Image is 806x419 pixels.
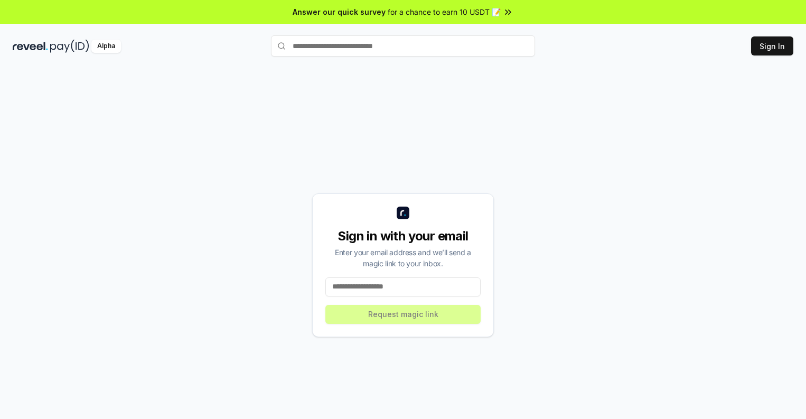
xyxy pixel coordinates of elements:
[397,207,409,219] img: logo_small
[293,6,386,17] span: Answer our quick survey
[13,40,48,53] img: reveel_dark
[50,40,89,53] img: pay_id
[325,228,481,245] div: Sign in with your email
[388,6,501,17] span: for a chance to earn 10 USDT 📝
[91,40,121,53] div: Alpha
[325,247,481,269] div: Enter your email address and we’ll send a magic link to your inbox.
[751,36,793,55] button: Sign In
